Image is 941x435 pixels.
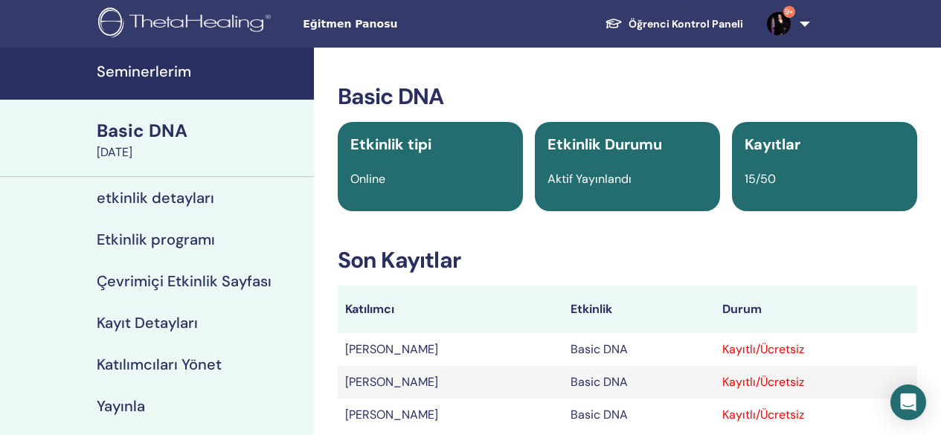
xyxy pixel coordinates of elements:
[767,12,791,36] img: default.jpg
[722,341,910,358] div: Kayıtlı/Ücretsiz
[97,397,145,415] h4: Yayınla
[722,373,910,391] div: Kayıtlı/Ücretsiz
[745,171,776,187] span: 15/50
[98,7,276,41] img: logo.png
[605,17,623,30] img: graduation-cap-white.svg
[97,231,215,248] h4: Etkinlik programı
[547,135,662,154] span: Etkinlik Durumu
[97,189,214,207] h4: etkinlik detayları
[97,355,222,373] h4: Katılımcıları Yönet
[547,171,632,187] span: Aktif Yayınlandı
[338,83,917,110] h3: Basic DNA
[97,144,305,161] div: [DATE]
[338,399,564,431] td: [PERSON_NAME]
[722,406,910,424] div: Kayıtlı/Ücretsiz
[890,384,926,420] div: Open Intercom Messenger
[338,286,564,333] th: Katılımcı
[97,118,305,144] div: Basic DNA
[563,333,714,366] td: Basic DNA
[350,171,385,187] span: Online
[338,366,564,399] td: [PERSON_NAME]
[97,62,305,80] h4: Seminerlerim
[338,333,564,366] td: [PERSON_NAME]
[350,135,431,154] span: Etkinlik tipi
[563,286,714,333] th: Etkinlik
[338,247,917,274] h3: Son Kayıtlar
[563,399,714,431] td: Basic DNA
[97,314,198,332] h4: Kayıt Detayları
[783,6,795,18] span: 9+
[593,10,755,38] a: Öğrenci Kontrol Paneli
[715,286,917,333] th: Durum
[97,272,272,290] h4: Çevrimiçi Etkinlik Sayfası
[88,118,314,161] a: Basic DNA[DATE]
[745,135,800,154] span: Kayıtlar
[563,366,714,399] td: Basic DNA
[303,16,526,32] span: Eğitmen Panosu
